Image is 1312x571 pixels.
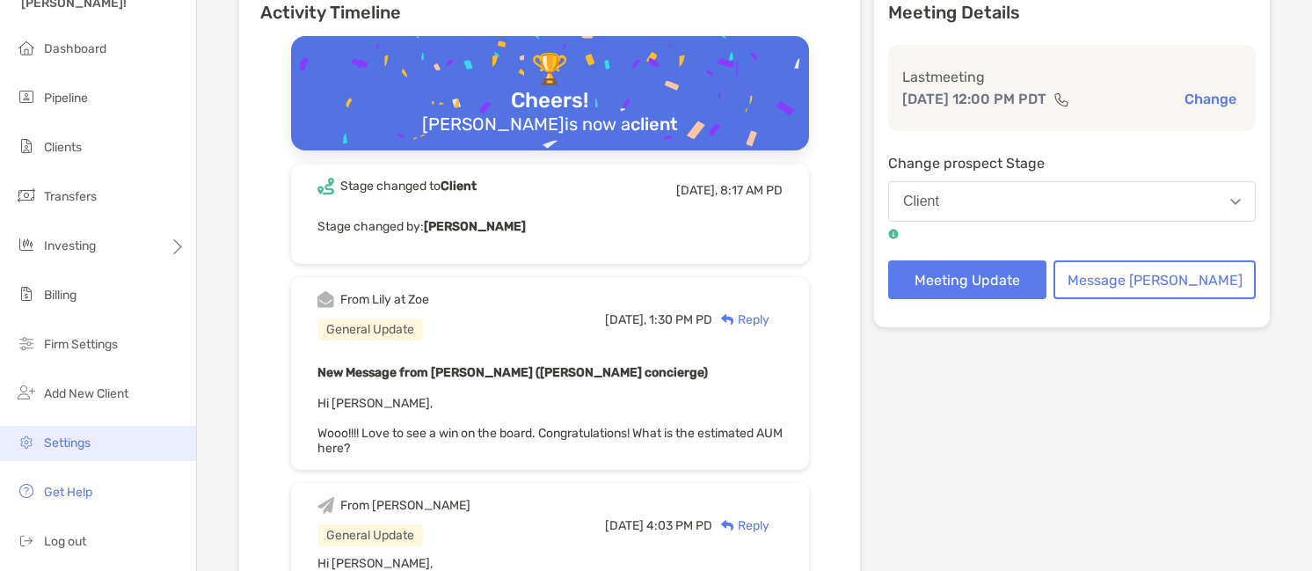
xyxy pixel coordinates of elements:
[317,291,334,308] img: Event icon
[415,113,685,135] div: [PERSON_NAME] is now a
[317,524,423,546] div: General Update
[712,516,769,535] div: Reply
[340,179,477,194] div: Stage changed to
[902,88,1046,110] p: [DATE] 12:00 PM PDT
[16,135,37,157] img: clients icon
[504,88,595,113] div: Cheers!
[44,386,128,401] span: Add New Client
[16,86,37,107] img: pipeline icon
[424,219,526,234] b: [PERSON_NAME]
[16,480,37,501] img: get-help icon
[720,183,783,198] span: 8:17 AM PD
[317,178,334,194] img: Event icon
[903,194,939,209] div: Client
[340,292,429,307] div: From Lily at Zoe
[605,518,644,533] span: [DATE]
[44,288,77,303] span: Billing
[16,382,37,403] img: add_new_client icon
[16,530,37,551] img: logout icon
[1230,199,1241,205] img: Open dropdown arrow
[524,52,575,88] div: 🏆
[16,333,37,354] img: firm-settings icon
[44,140,82,155] span: Clients
[44,337,118,352] span: Firm Settings
[721,314,734,326] img: Reply icon
[888,260,1046,299] button: Meeting Update
[888,2,1256,24] p: Meeting Details
[44,436,91,450] span: Settings
[902,66,1242,88] p: Last meeting
[16,234,37,255] img: investing icon
[630,113,678,135] b: client
[317,396,783,456] span: Hi [PERSON_NAME], Wooo!!!! Love to see a win on the board. Congratulations! What is the estimated...
[317,318,423,340] div: General Update
[317,216,783,238] p: Stage changed by:
[44,91,88,106] span: Pipeline
[1053,260,1256,299] button: Message [PERSON_NAME]
[676,183,718,198] span: [DATE],
[317,365,708,380] b: New Message from [PERSON_NAME] ([PERSON_NAME] concierge)
[317,497,334,514] img: Event icon
[441,179,477,194] b: Client
[888,181,1256,222] button: Client
[44,238,96,253] span: Investing
[1179,90,1242,108] button: Change
[291,36,809,188] img: Confetti
[712,311,769,329] div: Reply
[721,520,734,531] img: Reply icon
[44,189,97,204] span: Transfers
[888,152,1256,174] p: Change prospect Stage
[16,37,37,58] img: dashboard icon
[605,312,646,327] span: [DATE],
[44,485,92,500] span: Get Help
[16,283,37,304] img: billing icon
[44,41,106,56] span: Dashboard
[16,185,37,206] img: transfers icon
[16,431,37,452] img: settings icon
[1053,92,1069,106] img: communication type
[646,518,712,533] span: 4:03 PM PD
[44,534,86,549] span: Log out
[888,229,899,239] img: tooltip
[340,498,470,513] div: From [PERSON_NAME]
[649,312,712,327] span: 1:30 PM PD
